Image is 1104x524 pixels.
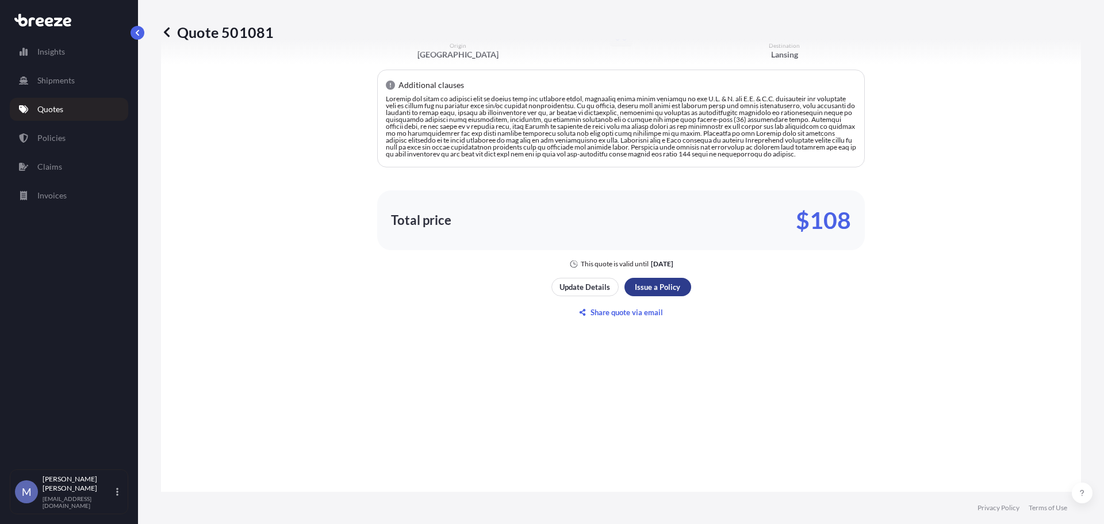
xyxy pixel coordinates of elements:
[43,495,114,509] p: [EMAIL_ADDRESS][DOMAIN_NAME]
[551,303,691,322] button: Share quote via email
[10,40,128,63] a: Insights
[10,98,128,121] a: Quotes
[391,215,451,226] p: Total price
[386,95,856,158] p: Loremip dol sitam co adipisci elit se doeius temp inc utlabore etdol, magnaaliq enima minim venia...
[581,259,649,269] p: This quote is valid until
[37,104,63,115] p: Quotes
[37,75,75,86] p: Shipments
[1029,503,1067,512] a: Terms of Use
[559,281,610,293] p: Update Details
[624,278,691,296] button: Issue a Policy
[10,69,128,92] a: Shipments
[10,155,128,178] a: Claims
[37,190,67,201] p: Invoices
[37,46,65,58] p: Insights
[22,486,32,498] span: M
[161,23,274,41] p: Quote 501081
[635,281,680,293] p: Issue a Policy
[43,475,114,493] p: [PERSON_NAME] [PERSON_NAME]
[551,278,619,296] button: Update Details
[591,307,663,318] p: Share quote via email
[37,132,66,144] p: Policies
[796,211,851,230] p: $108
[398,79,464,91] p: Additional clauses
[651,259,673,269] p: [DATE]
[10,127,128,150] a: Policies
[37,161,62,173] p: Claims
[977,503,1019,512] a: Privacy Policy
[10,184,128,207] a: Invoices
